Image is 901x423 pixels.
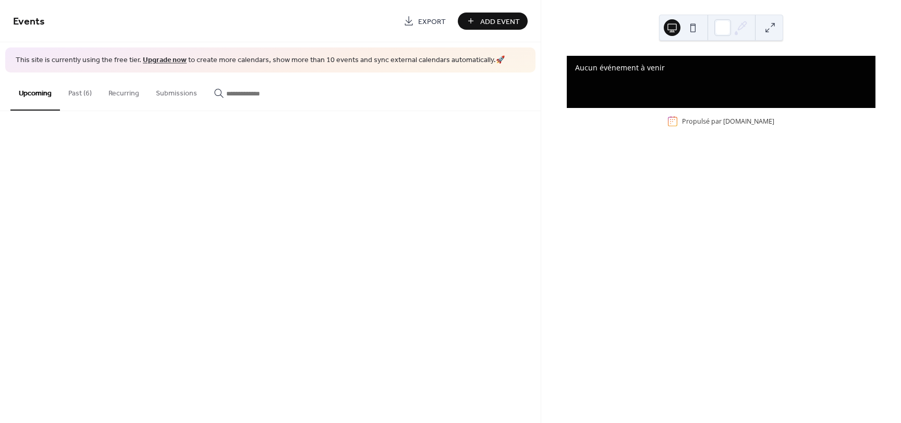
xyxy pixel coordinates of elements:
[16,55,505,66] span: This site is currently using the free tier. to create more calendars, show more than 10 events an...
[100,72,148,110] button: Recurring
[13,11,45,32] span: Events
[143,53,187,67] a: Upgrade now
[682,117,774,126] div: Propulsé par
[575,62,867,73] div: Aucun événement à venir
[418,16,446,27] span: Export
[723,117,774,126] a: [DOMAIN_NAME]
[396,13,454,30] a: Export
[60,72,100,110] button: Past (6)
[10,72,60,111] button: Upcoming
[458,13,528,30] button: Add Event
[148,72,205,110] button: Submissions
[480,16,520,27] span: Add Event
